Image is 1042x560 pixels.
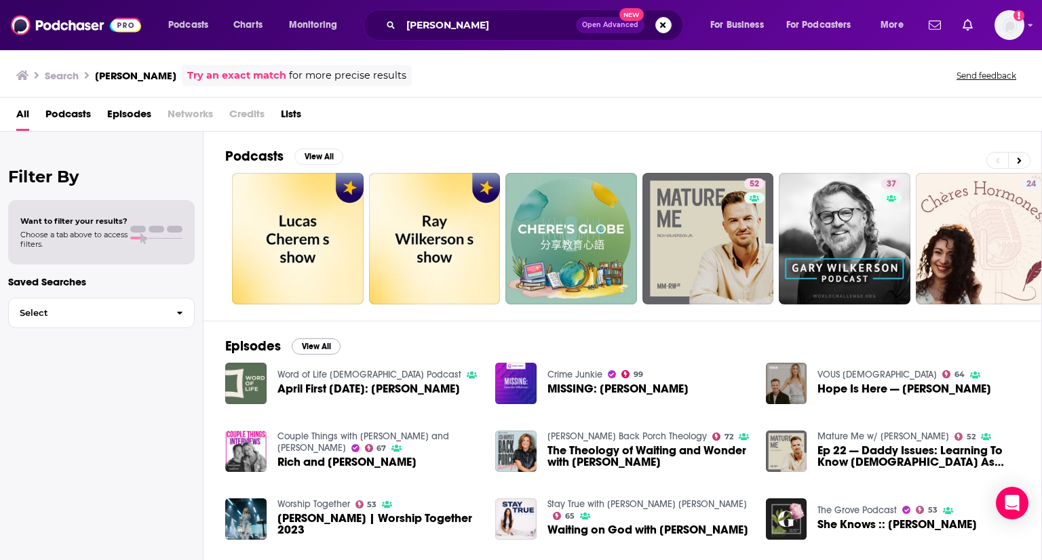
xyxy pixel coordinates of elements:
[952,70,1020,81] button: Send feedback
[565,513,575,519] span: 65
[750,178,759,191] span: 52
[744,178,765,189] a: 52
[1026,178,1036,191] span: 24
[107,103,151,131] span: Episodes
[621,370,643,378] a: 99
[547,524,748,536] a: Waiting on God with DawnCheré Wilkerson
[576,17,644,33] button: Open AdvancedNew
[8,275,195,288] p: Saved Searches
[957,14,978,37] a: Show notifications dropdown
[817,504,897,516] a: The Grove Podcast
[766,363,807,404] img: Hope Is Here — DawnCheré Wilkerson
[495,363,537,404] img: MISSING: Dawnita Wilkerson
[168,16,208,35] span: Podcasts
[712,433,733,441] a: 72
[817,383,991,395] span: Hope Is Here — [PERSON_NAME]
[225,498,267,540] img: DawnCheré Wilkerson | Worship Together 2023
[292,338,341,355] button: View All
[9,308,166,317] span: Select
[547,383,689,395] span: MISSING: [PERSON_NAME]
[547,524,748,536] span: Waiting on God with [PERSON_NAME]
[817,519,977,530] span: She Knows :: [PERSON_NAME]
[701,14,781,36] button: open menu
[355,500,377,508] a: 53
[1014,10,1024,21] svg: Add a profile image
[11,12,141,38] img: Podchaser - Follow, Share and Rate Podcasts
[365,444,387,452] a: 67
[168,103,213,131] span: Networks
[277,456,417,468] a: Rich and DawnCheré Wilkerson
[995,10,1024,40] span: Logged in as shcarlos
[817,445,1020,468] span: Ep 22 — Daddy Issues: Learning To Know [DEMOGRAPHIC_DATA] As Father — [PERSON_NAME] & [PERSON_NAME]
[995,10,1024,40] button: Show profile menu
[817,519,977,530] a: She Knows :: DawnCheré Wilkerson
[225,338,341,355] a: EpisodesView All
[642,173,774,304] a: 52
[547,369,602,380] a: Crime Junkie
[225,431,267,472] a: Rich and DawnCheré Wilkerson
[916,506,938,514] a: 53
[277,498,350,510] a: Worship Together
[277,383,460,395] span: April First [DATE]: [PERSON_NAME]
[277,456,417,468] span: Rich and [PERSON_NAME]
[377,445,386,452] span: 67
[954,433,976,441] a: 52
[159,14,226,36] button: open menu
[20,216,128,226] span: Want to filter your results?
[725,434,733,440] span: 72
[229,103,265,131] span: Credits
[225,148,343,165] a: PodcastsView All
[187,68,286,83] a: Try an exact match
[553,512,575,520] a: 65
[277,383,460,395] a: April First Wednesday: Dawn Cheré Wilkerson
[277,513,480,536] span: [PERSON_NAME] | Worship Together 2023
[277,369,461,380] a: Word of Life Church Podcast
[547,445,750,468] span: The Theology of Waiting and Wonder with [PERSON_NAME]
[289,68,406,83] span: for more precise results
[281,103,301,131] a: Lists
[881,178,902,189] a: 37
[225,14,271,36] a: Charts
[995,10,1024,40] img: User Profile
[289,16,337,35] span: Monitoring
[547,431,707,442] a: Lisa Harper's Back Porch Theology
[45,69,79,82] h3: Search
[16,103,29,131] span: All
[766,431,807,472] img: Ep 22 — Daddy Issues: Learning To Know God As Father — Rich Wilkerson Jr. & DawnCheré Wilkerson
[45,103,91,131] span: Podcasts
[495,498,537,540] img: Waiting on God with DawnCheré Wilkerson
[942,370,965,378] a: 64
[817,445,1020,468] a: Ep 22 — Daddy Issues: Learning To Know God As Father — Rich Wilkerson Jr. & DawnCheré Wilkerson
[547,445,750,468] a: The Theology of Waiting and Wonder with DawnCheré Wilkerson
[225,148,284,165] h2: Podcasts
[277,431,449,454] a: Couple Things with Shawn and Andrew
[377,9,696,41] div: Search podcasts, credits, & more...
[817,369,937,380] a: VOUS Church
[634,372,643,378] span: 99
[233,16,263,35] span: Charts
[401,14,576,36] input: Search podcasts, credits, & more...
[582,22,638,28] span: Open Advanced
[225,363,267,404] img: April First Wednesday: Dawn Cheré Wilkerson
[817,431,949,442] a: Mature Me w/ Rich Wilkerson Jr.
[710,16,764,35] span: For Business
[967,434,976,440] span: 52
[20,230,128,249] span: Choose a tab above to access filters.
[547,383,689,395] a: MISSING: Dawnita Wilkerson
[786,16,851,35] span: For Podcasters
[8,298,195,328] button: Select
[8,167,195,186] h2: Filter By
[996,487,1028,519] div: Open Intercom Messenger
[277,513,480,536] a: DawnCheré Wilkerson | Worship Together 2023
[495,431,537,472] img: The Theology of Waiting and Wonder with DawnCheré Wilkerson
[779,173,910,304] a: 37
[766,498,807,540] img: She Knows :: DawnCheré Wilkerson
